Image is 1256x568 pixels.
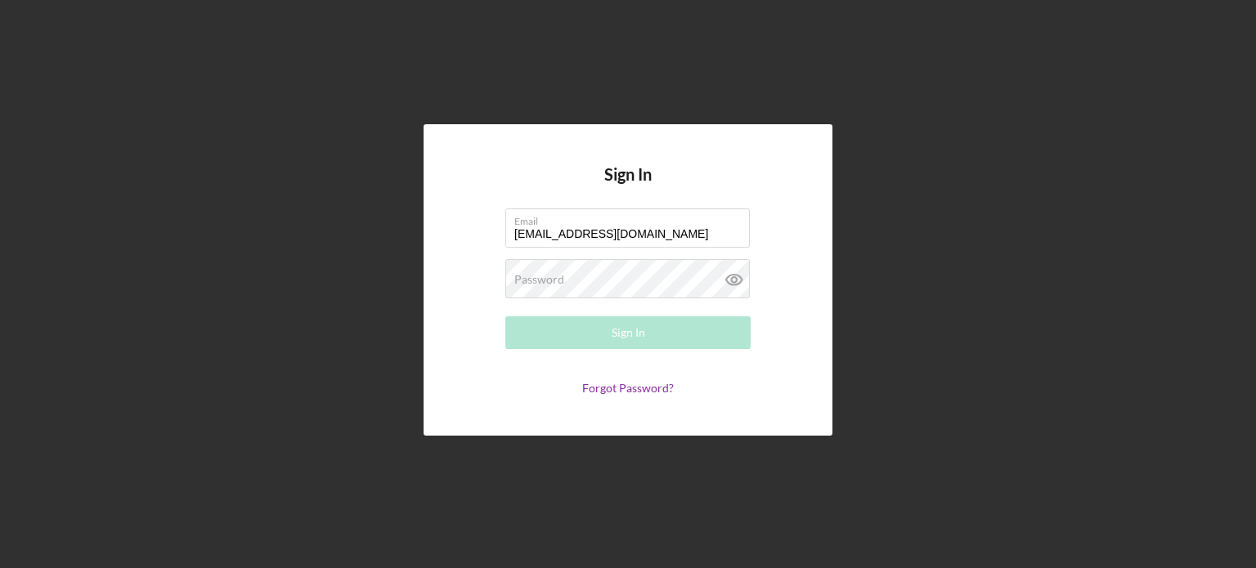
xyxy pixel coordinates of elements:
div: Sign In [612,316,645,349]
button: Sign In [505,316,751,349]
label: Email [514,209,750,227]
a: Forgot Password? [582,381,674,395]
h4: Sign In [604,165,652,208]
label: Password [514,273,564,286]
